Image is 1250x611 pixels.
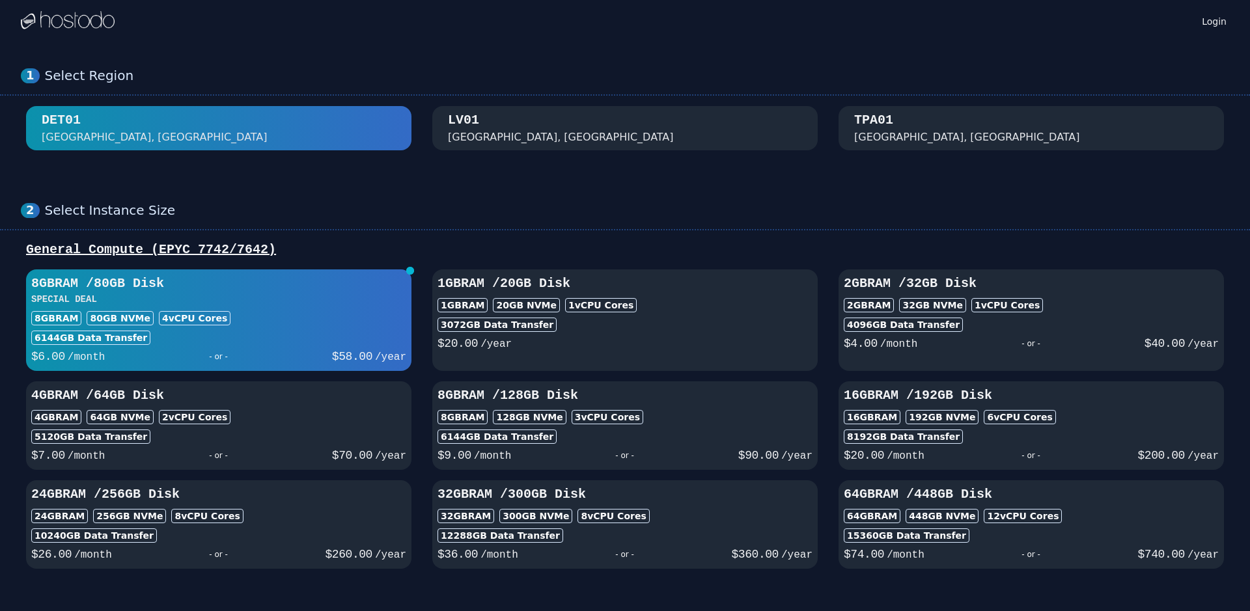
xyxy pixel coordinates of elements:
[1187,549,1219,561] span: /year
[42,129,268,145] div: [GEOGRAPHIC_DATA], [GEOGRAPHIC_DATA]
[31,275,406,293] h3: 8GB RAM / 80 GB Disk
[45,68,1229,84] div: Select Region
[87,410,154,424] div: 64 GB NVMe
[31,387,406,405] h3: 4GB RAM / 64 GB Disk
[924,545,1138,563] div: - or -
[332,350,372,363] span: $ 58.00
[432,106,818,150] button: LV01 [GEOGRAPHIC_DATA], [GEOGRAPHIC_DATA]
[854,111,893,129] div: TPA01
[21,203,40,218] div: 2
[839,381,1224,470] button: 16GBRAM /192GB Disk16GBRAM192GB NVMe6vCPU Cores8192GB Data Transfer$20.00/month- or -$200.00/year
[844,429,963,444] div: 8192 GB Data Transfer
[474,450,512,462] span: /month
[26,269,411,371] button: 8GBRAM /80GB DiskSPECIAL DEAL8GBRAM80GB NVMe4vCPU Cores6144GB Data Transfer$6.00/month- or -$58.0...
[31,293,406,306] h3: SPECIAL DEAL
[437,548,478,561] span: $ 36.00
[906,509,979,523] div: 448 GB NVMe
[112,545,326,563] div: - or -
[511,446,738,465] div: - or -
[844,318,963,332] div: 4096 GB Data Transfer
[448,129,674,145] div: [GEOGRAPHIC_DATA], [GEOGRAPHIC_DATA]
[31,509,88,523] div: 24GB RAM
[31,485,406,504] h3: 24GB RAM / 256 GB Disk
[432,381,818,470] button: 8GBRAM /128GB Disk8GBRAM128GB NVMe3vCPU Cores6144GB Data Transfer$9.00/month- or -$90.00/year
[31,548,72,561] span: $ 26.00
[971,298,1043,312] div: 1 vCPU Cores
[844,387,1219,405] h3: 16GB RAM / 192 GB Disk
[572,410,643,424] div: 3 vCPU Cores
[844,275,1219,293] h3: 2GB RAM / 32 GB Disk
[1138,548,1185,561] span: $ 740.00
[159,410,230,424] div: 2 vCPU Cores
[437,485,812,504] h3: 32GB RAM / 300 GB Disk
[42,111,81,129] div: DET01
[1138,449,1185,462] span: $ 200.00
[375,549,406,561] span: /year
[448,111,479,129] div: LV01
[45,202,1229,219] div: Select Instance Size
[21,68,40,83] div: 1
[68,351,105,363] span: /month
[437,449,471,462] span: $ 9.00
[499,509,572,523] div: 300 GB NVMe
[437,298,488,312] div: 1GB RAM
[332,449,372,462] span: $ 70.00
[781,450,812,462] span: /year
[437,318,557,332] div: 3072 GB Data Transfer
[854,129,1080,145] div: [GEOGRAPHIC_DATA], [GEOGRAPHIC_DATA]
[437,387,812,405] h3: 8GB RAM / 128 GB Disk
[375,450,406,462] span: /year
[1145,337,1185,350] span: $ 40.00
[880,338,918,350] span: /month
[21,11,115,31] img: Logo
[781,549,812,561] span: /year
[493,298,560,312] div: 20 GB NVMe
[906,410,979,424] div: 192 GB NVMe
[1187,338,1219,350] span: /year
[480,549,518,561] span: /month
[738,449,779,462] span: $ 90.00
[105,347,331,366] div: - or -
[26,381,411,470] button: 4GBRAM /64GB Disk4GBRAM64GB NVMe2vCPU Cores5120GB Data Transfer$7.00/month- or -$70.00/year
[518,545,732,563] div: - or -
[21,241,1229,259] div: General Compute (EPYC 7742/7642)
[732,548,779,561] span: $ 360.00
[899,298,966,312] div: 32 GB NVMe
[839,480,1224,569] button: 64GBRAM /448GB Disk64GBRAM448GB NVMe12vCPU Cores15360GB Data Transfer$74.00/month- or -$740.00/year
[326,548,372,561] span: $ 260.00
[437,528,563,543] div: 12288 GB Data Transfer
[375,351,406,363] span: /year
[31,410,81,424] div: 4GB RAM
[1187,450,1219,462] span: /year
[26,480,411,569] button: 24GBRAM /256GB Disk24GBRAM256GB NVMe8vCPU Cores10240GB Data Transfer$26.00/month- or -$260.00/year
[844,410,900,424] div: 16GB RAM
[844,548,884,561] span: $ 74.00
[924,446,1138,465] div: - or -
[31,528,157,543] div: 10240 GB Data Transfer
[432,480,818,569] button: 32GBRAM /300GB Disk32GBRAM300GB NVMe8vCPU Cores12288GB Data Transfer$36.00/month- or -$360.00/year
[437,410,488,424] div: 8GB RAM
[480,338,512,350] span: /year
[68,450,105,462] span: /month
[844,337,878,350] span: $ 4.00
[432,269,818,371] button: 1GBRAM /20GB Disk1GBRAM20GB NVMe1vCPU Cores3072GB Data Transfer$20.00/year
[31,449,65,462] span: $ 7.00
[984,509,1062,523] div: 12 vCPU Cores
[577,509,649,523] div: 8 vCPU Cores
[493,410,566,424] div: 128 GB NVMe
[844,485,1219,504] h3: 64GB RAM / 448 GB Disk
[839,106,1224,150] button: TPA01 [GEOGRAPHIC_DATA], [GEOGRAPHIC_DATA]
[105,446,331,465] div: - or -
[844,528,969,543] div: 15360 GB Data Transfer
[437,337,478,350] span: $ 20.00
[839,269,1224,371] button: 2GBRAM /32GB Disk2GBRAM32GB NVMe1vCPU Cores4096GB Data Transfer$4.00/month- or -$40.00/year
[171,509,243,523] div: 8 vCPU Cores
[31,311,81,325] div: 8GB RAM
[93,509,166,523] div: 256 GB NVMe
[917,334,1144,353] div: - or -
[844,509,900,523] div: 64GB RAM
[437,275,812,293] h3: 1GB RAM / 20 GB Disk
[844,449,884,462] span: $ 20.00
[887,549,924,561] span: /month
[1199,12,1229,28] a: Login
